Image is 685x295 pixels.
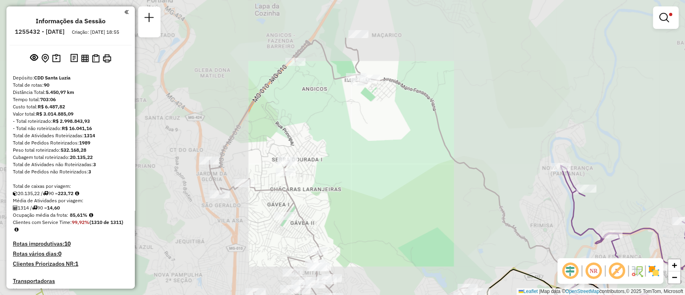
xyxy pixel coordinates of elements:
strong: 1989 [79,140,90,146]
span: Filtro Ativo [669,13,672,16]
span: + [672,260,677,270]
strong: 1 [75,260,78,267]
div: Valor total: [13,110,128,118]
div: Total de Pedidos Roteirizados: [13,139,128,146]
span: Exibir rótulo [607,261,626,281]
div: Cubagem total roteirizado: [13,154,128,161]
div: Custo total: [13,103,128,110]
div: 20.135,22 / 90 = [13,190,128,197]
a: Clique aqui para minimizar o painel [124,7,128,16]
strong: R$ 16.041,16 [62,125,92,131]
div: Peso total roteirizado: [13,146,128,154]
strong: 1314 [84,132,95,138]
a: Zoom out [668,271,680,283]
h4: Rotas improdutivas: [13,240,128,247]
div: Média de Atividades por viagem: [13,197,128,204]
a: Nova sessão e pesquisa [141,10,157,28]
img: Fluxo de ruas [630,264,643,277]
button: Logs desbloquear sessão [69,52,79,65]
em: Rotas cross docking consideradas [14,227,18,232]
strong: R$ 3.014.885,09 [36,111,73,117]
button: Painel de Sugestão [51,52,62,65]
span: Ocultar NR [584,261,603,281]
strong: 99,92% [72,219,89,225]
em: Média calculada utilizando a maior ocupação (%Peso ou %Cubagem) de cada rota da sessão. Rotas cro... [89,213,93,218]
a: Zoom in [668,259,680,271]
span: Clientes com Service Time: [13,219,72,225]
strong: 3 [88,169,91,175]
strong: R$ 2.998.843,93 [53,118,90,124]
strong: (1310 de 1311) [89,219,123,225]
a: Leaflet [518,289,538,294]
a: Exibir filtros [656,10,675,26]
strong: 10 [64,240,71,247]
i: Cubagem total roteirizado [13,191,18,196]
button: Visualizar Romaneio [90,53,101,64]
i: Total de rotas [43,191,48,196]
span: − [672,272,677,282]
div: Distância Total: [13,89,128,96]
div: Total de Atividades não Roteirizadas: [13,161,128,168]
strong: 90 [44,82,49,88]
div: Map data © contributors,© 2025 TomTom, Microsoft [516,288,685,295]
div: 1314 / 90 = [13,204,128,212]
span: Ocupação média da frota: [13,212,68,218]
strong: R$ 6.487,82 [38,104,65,110]
button: Imprimir Rotas [101,53,113,64]
h6: 1255432 - [DATE] [15,28,65,35]
strong: CDD Santa Luzia [34,75,71,81]
strong: 0 [58,250,61,257]
button: Visualizar relatório de Roteirização [79,53,90,63]
div: Depósito: [13,74,128,81]
strong: 223,72 [58,190,73,196]
i: Meta Caixas/viagem: 203,60 Diferença: 20,12 [75,191,79,196]
strong: 14,60 [47,205,60,211]
strong: 85,61% [70,212,87,218]
h4: Clientes Priorizados NR: [13,260,128,267]
h4: Lista de veículos [13,287,128,294]
div: - Total roteirizado: [13,118,128,125]
i: Total de Atividades [13,205,18,210]
h4: Transportadoras [13,278,128,285]
div: Total de Atividades Roteirizadas: [13,132,128,139]
div: Total de Pedidos não Roteirizados: [13,168,128,175]
div: Total de rotas: [13,81,128,89]
strong: 532.168,28 [61,147,86,153]
strong: 3 [93,161,96,167]
strong: 5.450,97 km [46,89,74,95]
h4: Rotas vários dias: [13,250,128,257]
span: Ocultar deslocamento [561,261,580,281]
div: Criação: [DATE] 18:55 [69,28,122,36]
a: OpenStreetMap [565,289,600,294]
strong: 703:06 [40,96,56,102]
button: Exibir sessão original [28,52,40,65]
div: Total de caixas por viagem: [13,183,128,190]
div: Tempo total: [13,96,128,103]
h4: Informações da Sessão [36,17,106,25]
button: Centralizar mapa no depósito ou ponto de apoio [40,52,51,65]
strong: 20.135,22 [70,154,93,160]
img: Exibir/Ocultar setores [647,264,660,277]
div: - Total não roteirizado: [13,125,128,132]
i: Total de rotas [32,205,37,210]
span: | [539,289,540,294]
